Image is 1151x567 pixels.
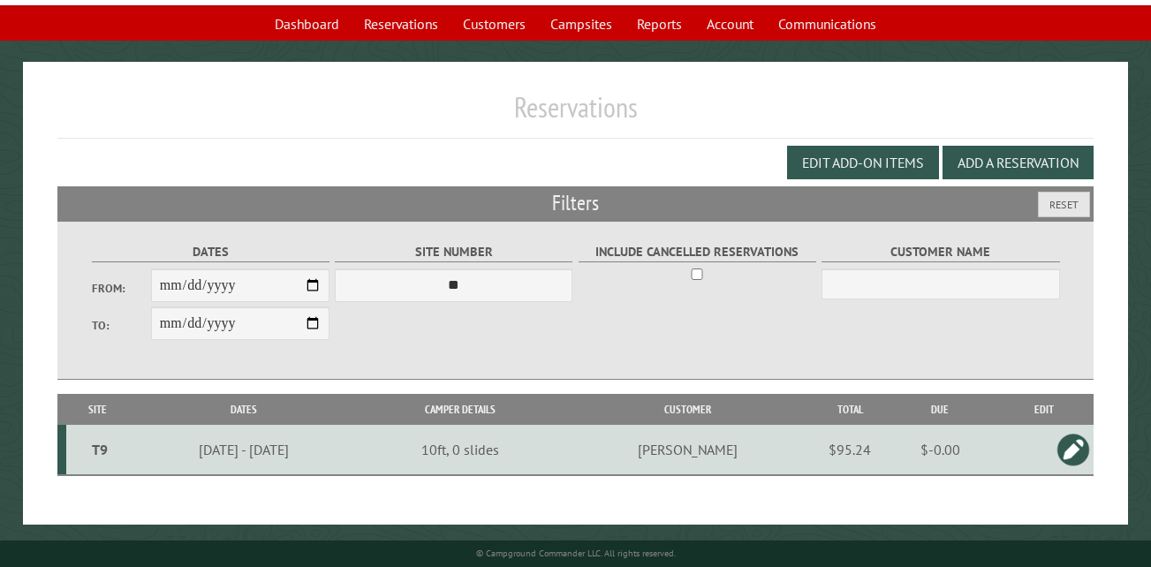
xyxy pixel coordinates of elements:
td: $-0.00 [885,425,995,475]
td: 10ft, 0 slides [360,425,561,475]
th: Edit [995,394,1094,425]
th: Camper Details [360,394,561,425]
a: Campsites [540,7,623,41]
h1: Reservations [57,90,1094,139]
label: Include Cancelled Reservations [579,242,816,262]
a: Communications [768,7,887,41]
a: Reports [626,7,693,41]
label: To: [92,317,151,334]
small: © Campground Commander LLC. All rights reserved. [476,548,676,559]
a: Reservations [353,7,449,41]
label: From: [92,280,151,297]
td: [PERSON_NAME] [560,425,814,475]
th: Dates [129,394,360,425]
label: Customer Name [822,242,1059,262]
label: Dates [92,242,329,262]
div: T9 [73,441,125,458]
a: Account [696,7,764,41]
h2: Filters [57,186,1094,220]
a: Dashboard [264,7,350,41]
th: Total [814,394,885,425]
a: Customers [452,7,536,41]
button: Edit Add-on Items [787,146,939,179]
th: Due [885,394,995,425]
th: Customer [560,394,814,425]
div: [DATE] - [DATE] [132,441,357,458]
td: $95.24 [814,425,885,475]
button: Add a Reservation [943,146,1094,179]
th: Site [66,394,128,425]
button: Reset [1038,192,1090,217]
label: Site Number [335,242,572,262]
